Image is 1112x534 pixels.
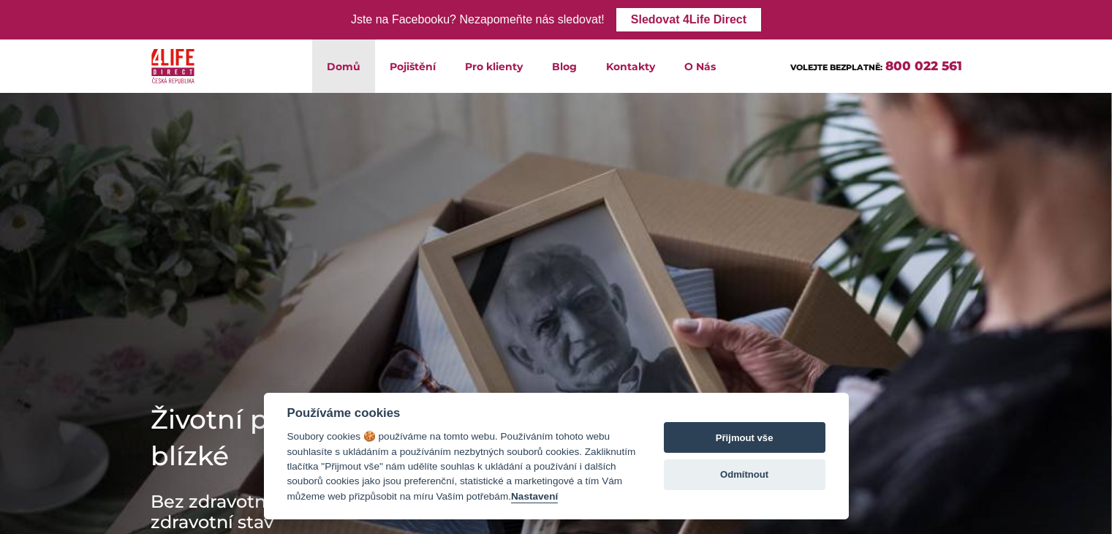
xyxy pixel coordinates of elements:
[664,459,825,490] button: Odmítnout
[287,429,636,504] div: Soubory cookies 🍪 používáme na tomto webu. Používáním tohoto webu souhlasíte s ukládáním a použív...
[790,62,882,72] font: VOLEJTE BEZPLATNĚ:
[552,60,577,73] font: Blog
[591,40,670,93] a: Kontakty
[664,422,825,453] button: Přijmout vše
[616,8,761,31] a: Sledovat 4Life Direct
[312,40,375,93] a: Domů
[631,13,746,26] font: Sledovat 4Life Direct
[151,491,527,533] font: Bez zdravotních dotazníků a otázek na Váš zdravotní stav
[287,406,636,421] div: Používáme cookies
[151,403,564,472] font: Životní pojištění Jistota pro mé blízké
[351,13,605,26] font: Jste na Facebooku? Nezapomeňte nás sledovat!
[537,40,591,93] a: Blog
[885,59,962,73] a: 800 022 561
[151,45,195,87] img: Logo 4Life Direct Česká republika
[511,491,558,503] button: Nastavení
[606,60,655,73] font: Kontakty
[327,60,360,73] font: Domů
